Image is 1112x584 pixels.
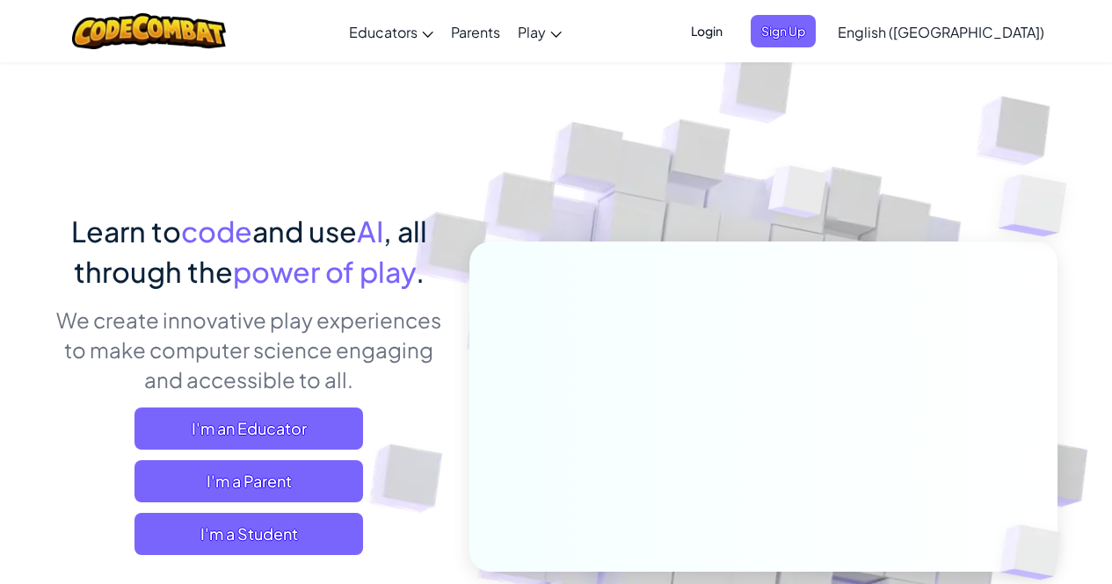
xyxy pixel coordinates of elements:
[71,213,181,249] span: Learn to
[252,213,357,249] span: and use
[349,23,418,41] span: Educators
[751,15,816,47] button: Sign Up
[340,8,442,55] a: Educators
[181,213,252,249] span: code
[357,213,383,249] span: AI
[416,254,425,289] span: .
[735,131,861,262] img: Overlap cubes
[134,460,363,502] a: I'm a Parent
[518,23,546,41] span: Play
[509,8,571,55] a: Play
[55,305,443,394] p: We create innovative play experiences to make computer science engaging and accessible to all.
[838,23,1044,41] span: English ([GEOGRAPHIC_DATA])
[680,15,733,47] button: Login
[829,8,1053,55] a: English ([GEOGRAPHIC_DATA])
[72,13,226,49] img: CodeCombat logo
[233,254,416,289] span: power of play
[134,407,363,450] a: I'm an Educator
[442,8,509,55] a: Parents
[134,513,363,555] button: I'm a Student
